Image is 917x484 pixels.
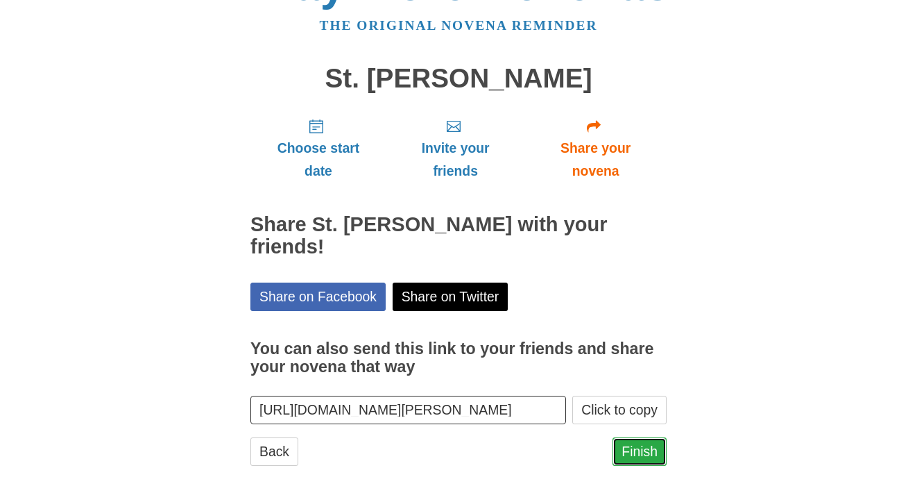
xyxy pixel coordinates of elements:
[524,107,667,190] a: Share your novena
[538,137,653,183] span: Share your novena
[320,18,598,33] a: The original novena reminder
[250,214,667,258] h2: Share St. [PERSON_NAME] with your friends!
[393,283,508,311] a: Share on Twitter
[572,396,667,424] button: Click to copy
[400,137,511,183] span: Invite your friends
[250,437,298,466] a: Back
[250,107,386,190] a: Choose start date
[612,437,667,466] a: Finish
[264,137,372,183] span: Choose start date
[250,283,386,311] a: Share on Facebook
[250,340,667,376] h3: You can also send this link to your friends and share your novena that way
[386,107,524,190] a: Invite your friends
[250,64,667,94] h1: St. [PERSON_NAME]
